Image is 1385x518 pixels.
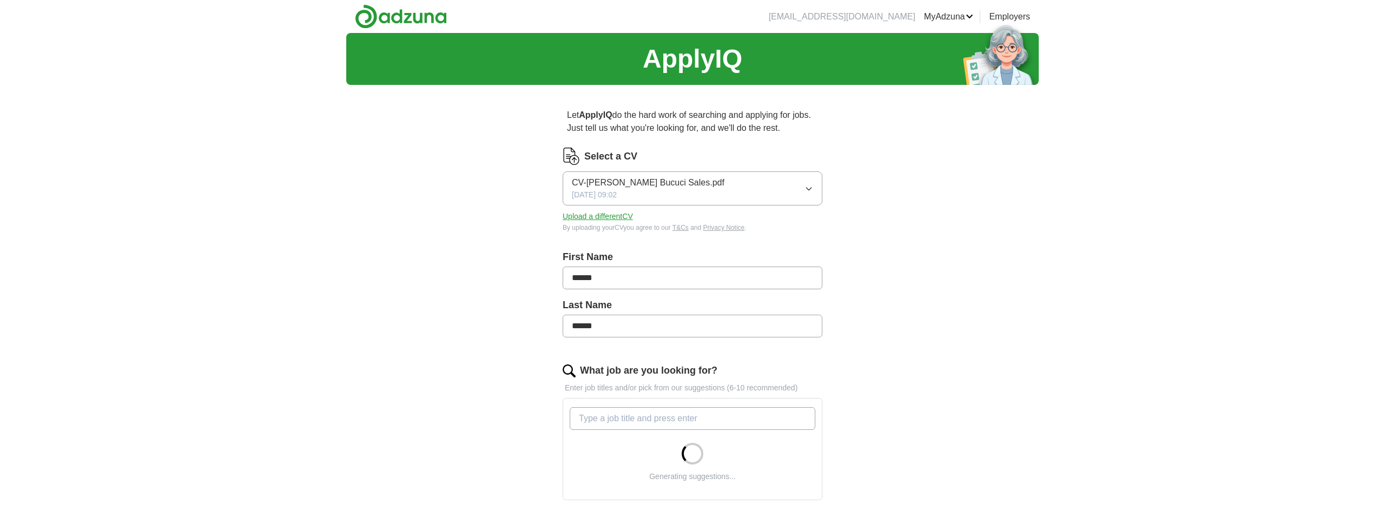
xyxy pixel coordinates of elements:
[649,471,736,482] div: Generating suggestions...
[572,189,617,201] span: [DATE] 09:02
[703,224,745,231] a: Privacy Notice
[563,382,822,394] p: Enter job titles and/or pick from our suggestions (6-10 recommended)
[563,171,822,205] button: CV-[PERSON_NAME] Bucuci Sales.pdf[DATE] 09:02
[584,149,637,164] label: Select a CV
[989,10,1030,23] a: Employers
[672,224,689,231] a: T&Cs
[563,104,822,139] p: Let do the hard work of searching and applying for jobs. Just tell us what you're looking for, an...
[355,4,447,29] img: Adzuna logo
[563,250,822,264] label: First Name
[769,10,915,23] li: [EMAIL_ADDRESS][DOMAIN_NAME]
[570,407,815,430] input: Type a job title and press enter
[924,10,974,23] a: MyAdzuna
[563,148,580,165] img: CV Icon
[579,110,612,119] strong: ApplyIQ
[563,298,822,313] label: Last Name
[563,364,576,377] img: search.png
[643,39,742,78] h1: ApplyIQ
[580,363,717,378] label: What job are you looking for?
[572,176,724,189] span: CV-[PERSON_NAME] Bucuci Sales.pdf
[563,223,822,233] div: By uploading your CV you agree to our and .
[563,211,633,222] button: Upload a differentCV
